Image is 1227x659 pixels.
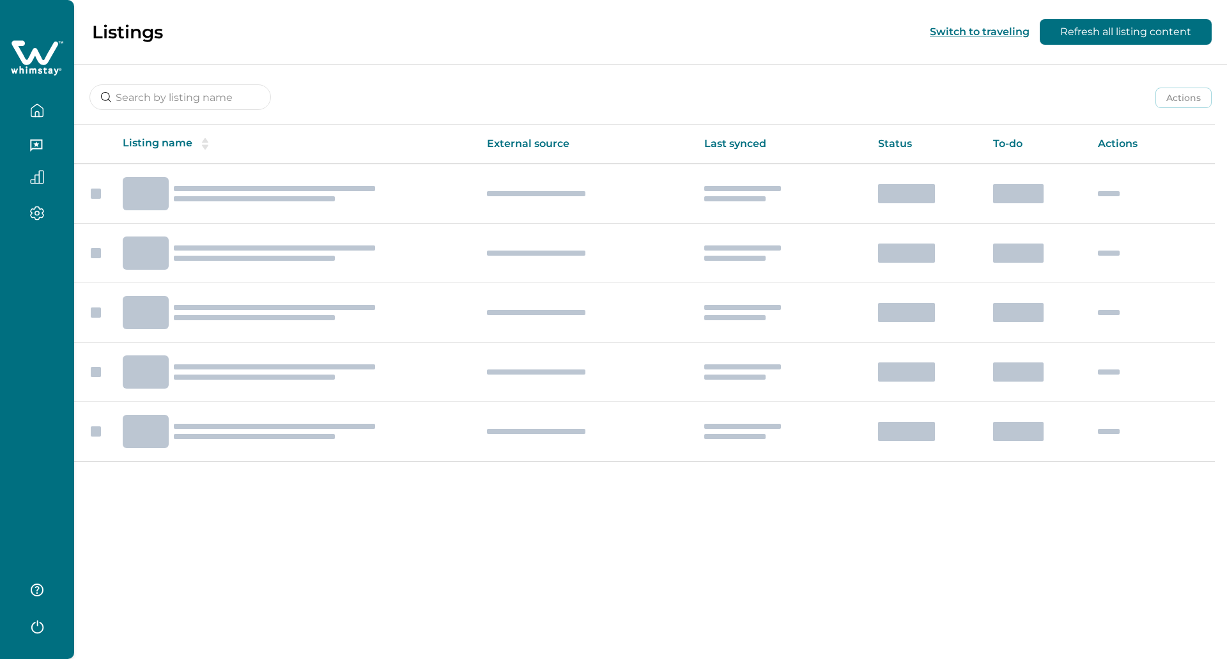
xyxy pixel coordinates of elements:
[1040,19,1212,45] button: Refresh all listing content
[694,125,868,164] th: Last synced
[1088,125,1215,164] th: Actions
[192,137,218,150] button: sorting
[930,26,1030,38] button: Switch to traveling
[92,21,163,43] p: Listings
[868,125,982,164] th: Status
[1155,88,1212,108] button: Actions
[477,125,694,164] th: External source
[112,125,477,164] th: Listing name
[89,84,271,110] input: Search by listing name
[983,125,1088,164] th: To-do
